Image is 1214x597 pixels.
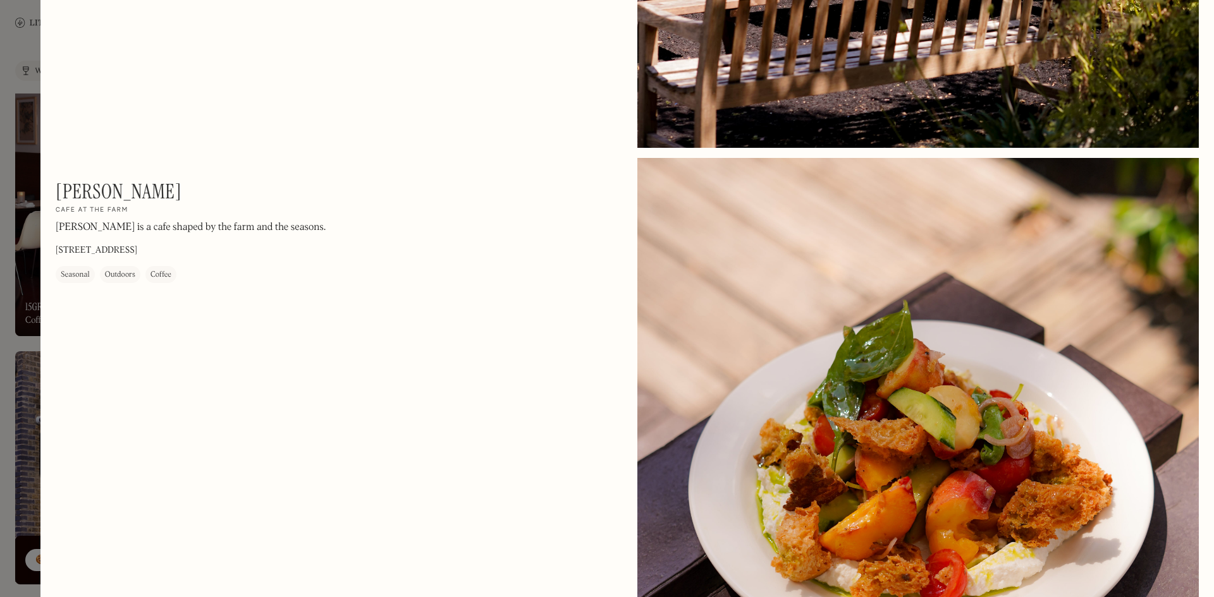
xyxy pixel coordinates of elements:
h1: [PERSON_NAME] [56,179,181,203]
p: [STREET_ADDRESS] [56,244,137,257]
h2: Cafe at the farm [56,206,128,215]
div: Seasonal [61,268,90,281]
p: [PERSON_NAME] is a cafe shaped by the farm and the seasons. [56,220,326,235]
div: Outdoors [105,268,135,281]
div: Coffee [150,268,171,281]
